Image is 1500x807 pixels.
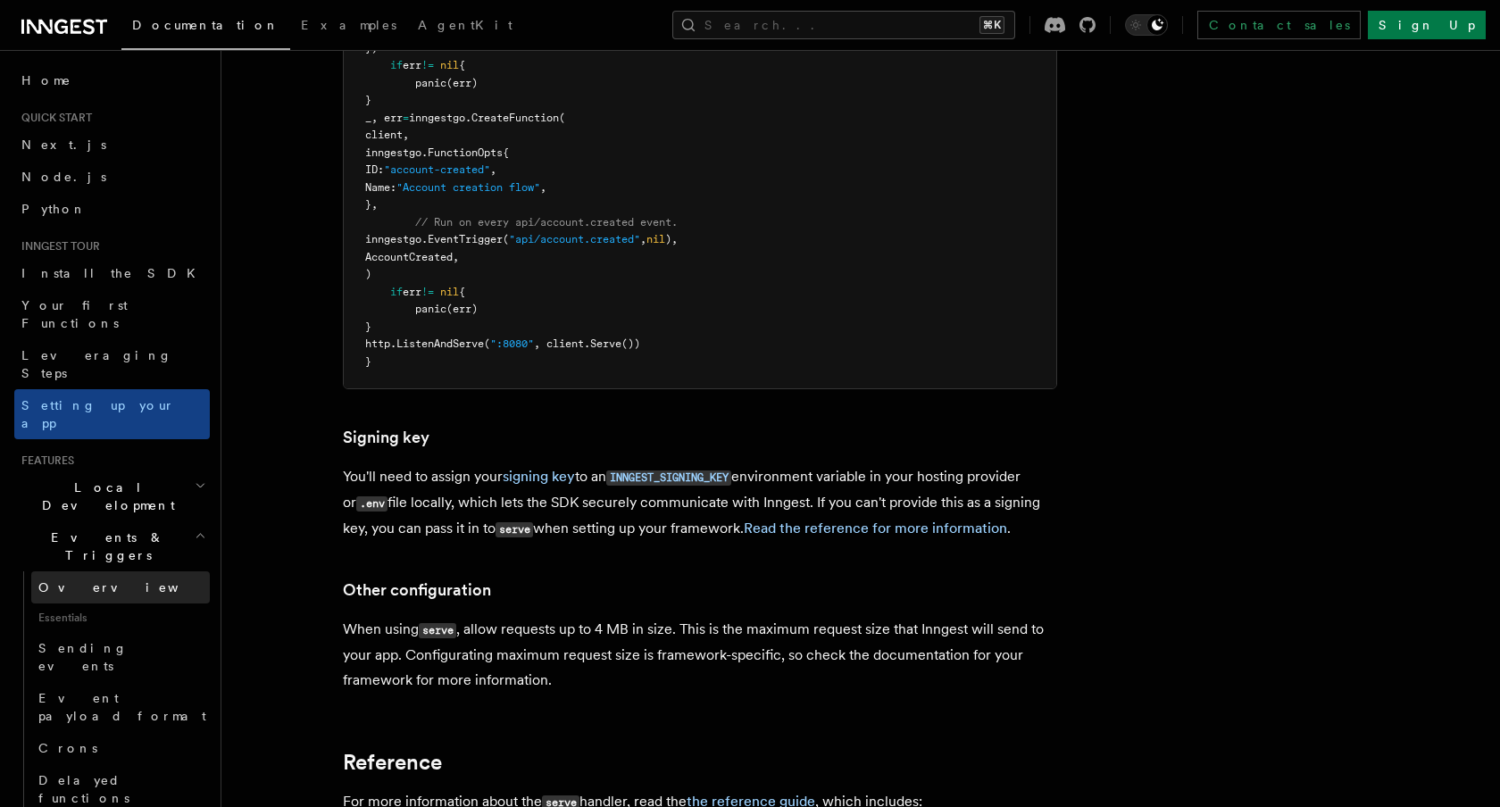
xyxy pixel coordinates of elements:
button: Events & Triggers [14,521,210,571]
span: ( [503,233,509,245]
a: Examples [290,5,407,48]
span: if [390,286,403,298]
span: { [459,286,465,298]
span: ID: [365,163,384,176]
span: "api/account.created" [509,233,640,245]
span: Features [14,453,74,468]
span: Home [21,71,71,89]
span: "account-created" [384,163,490,176]
a: Other configuration [343,578,491,603]
span: } [365,320,371,333]
button: Search...⌘K [672,11,1015,39]
a: Setting up your app [14,389,210,439]
span: Overview [38,580,222,595]
span: }) [365,42,378,54]
span: Inngest tour [14,239,100,254]
a: Leveraging Steps [14,339,210,389]
span: nil [440,59,459,71]
span: Essentials [31,603,210,632]
span: inngestgo. [365,233,428,245]
span: err [403,59,421,71]
a: Next.js [14,129,210,161]
span: Python [21,202,87,216]
span: (err) [446,77,478,89]
span: inngestgo. [409,112,471,124]
span: panic [415,77,446,89]
span: AccountCreated, [365,251,459,263]
a: Your first Functions [14,289,210,339]
span: != [421,59,434,71]
code: serve [419,623,456,638]
span: Event payload format [38,691,206,723]
span: Your first Functions [21,298,128,330]
span: , [640,233,646,245]
span: , [490,163,496,176]
span: ( [484,337,490,350]
span: = [403,112,409,124]
span: Crons [38,741,97,755]
span: }, [365,198,378,211]
code: serve [496,522,533,537]
span: ) [365,268,371,280]
span: ( [559,112,565,124]
span: Documentation [132,18,279,32]
span: } [365,94,371,106]
a: Read the reference for more information [744,520,1007,537]
span: Serve [590,337,621,350]
span: ()) [621,337,640,350]
span: Events & Triggers [14,528,195,564]
span: Node.js [21,170,106,184]
span: http. [365,337,396,350]
a: Overview [31,571,210,603]
span: nil [646,233,665,245]
a: Sending events [31,632,210,682]
span: Delayed functions [38,773,129,805]
a: Crons [31,732,210,764]
a: Signing key [343,425,429,450]
span: Leveraging Steps [21,348,172,380]
p: When using , allow requests up to 4 MB in size. This is the maximum request size that Inngest wil... [343,617,1057,693]
span: client, [365,129,409,141]
a: Install the SDK [14,257,210,289]
span: Examples [301,18,396,32]
a: INNGEST_SIGNING_KEY [606,468,731,485]
a: Event payload format [31,682,210,732]
span: Install the SDK [21,266,206,280]
code: INNGEST_SIGNING_KEY [606,470,731,486]
p: You'll need to assign your to an environment variable in your hosting provider or file locally, w... [343,464,1057,542]
span: Sending events [38,641,128,673]
span: CreateFunction [471,112,559,124]
a: signing key [503,468,575,485]
span: ":8080" [490,337,534,350]
a: Node.js [14,161,210,193]
a: AgentKit [407,5,523,48]
a: Documentation [121,5,290,50]
a: Home [14,64,210,96]
span: ), [665,233,678,245]
span: EventTrigger [428,233,503,245]
span: Setting up your app [21,398,175,430]
span: _, err [365,112,403,124]
a: Python [14,193,210,225]
kbd: ⌘K [979,16,1004,34]
a: Reference [343,750,442,775]
span: , [540,181,546,194]
span: AgentKit [418,18,512,32]
span: // Run on every api/account.created event. [415,216,678,229]
span: if [390,59,403,71]
a: Sign Up [1368,11,1486,39]
span: "Account creation flow" [396,181,540,194]
button: Local Development [14,471,210,521]
span: ListenAndServe [396,337,484,350]
span: nil [440,286,459,298]
span: Local Development [14,478,195,514]
span: (err) [446,303,478,315]
span: err [403,286,421,298]
code: .env [356,496,387,512]
span: , client. [534,337,590,350]
span: Name: [365,181,396,194]
button: Toggle dark mode [1125,14,1168,36]
span: panic [415,303,446,315]
span: inngestgo.FunctionOpts{ [365,146,509,159]
span: } [365,355,371,368]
